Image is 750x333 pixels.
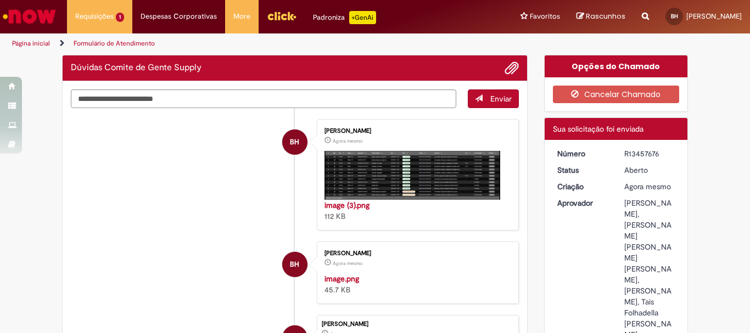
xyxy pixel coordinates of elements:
[75,11,114,22] span: Requisições
[530,11,560,22] span: Favoritos
[686,12,742,21] span: [PERSON_NAME]
[553,86,680,103] button: Cancelar Chamado
[586,11,625,21] span: Rascunhos
[1,5,58,27] img: ServiceNow
[505,61,519,75] button: Adicionar anexos
[116,13,124,22] span: 1
[267,8,296,24] img: click_logo_yellow_360x200.png
[333,138,362,144] time: 28/08/2025 12:50:30
[324,200,370,210] a: image (3).png
[290,251,299,278] span: BH
[324,128,507,134] div: [PERSON_NAME]
[290,129,299,155] span: BH
[577,12,625,22] a: Rascunhos
[74,39,155,48] a: Formulário de Atendimento
[671,13,678,20] span: BH
[324,273,507,295] div: 45.7 KB
[549,148,617,159] dt: Número
[12,39,50,48] a: Página inicial
[490,94,512,104] span: Enviar
[324,274,359,284] a: image.png
[549,165,617,176] dt: Status
[553,124,643,134] span: Sua solicitação foi enviada
[549,181,617,192] dt: Criação
[282,252,307,277] div: Bruna Hedel
[333,260,362,267] time: 28/08/2025 12:50:22
[549,197,617,208] dt: Aprovador
[624,182,671,191] span: Agora mesmo
[233,11,250,22] span: More
[349,11,376,24] p: +GenAi
[322,321,513,328] div: [PERSON_NAME]
[333,260,362,267] span: Agora mesmo
[624,165,675,176] div: Aberto
[624,182,671,191] time: 28/08/2025 12:50:33
[624,148,675,159] div: R13457676
[324,200,507,222] div: 112 KB
[71,89,456,108] textarea: Digite sua mensagem aqui...
[333,138,362,144] span: Agora mesmo
[313,11,376,24] div: Padroniza
[8,33,492,54] ul: Trilhas de página
[545,55,688,77] div: Opções do Chamado
[282,129,307,155] div: Bruna Hedel
[141,11,217,22] span: Despesas Corporativas
[624,181,675,192] div: 28/08/2025 12:50:33
[71,63,202,73] h2: Dúvidas Comite de Gente Supply Histórico de tíquete
[324,250,507,257] div: [PERSON_NAME]
[468,89,519,108] button: Enviar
